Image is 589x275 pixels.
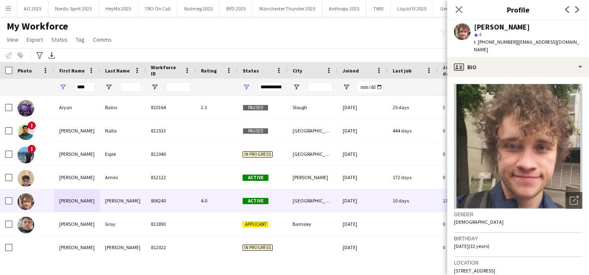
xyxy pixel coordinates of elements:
div: [DATE] [338,119,388,142]
div: 172 days [388,166,438,189]
input: Last Name Filter Input [120,82,141,92]
img: Bryan Espie [18,147,34,163]
div: [PERSON_NAME] [54,119,100,142]
div: 3 [438,96,492,119]
div: Amini [100,166,146,189]
div: [DATE] [338,96,388,119]
app-action-btn: Advanced filters [35,50,45,60]
button: Open Filter Menu [59,83,67,91]
div: [DATE] [338,166,388,189]
button: Open Filter Menu [151,83,158,91]
span: Status [243,67,259,74]
div: 0 [438,236,492,259]
img: Ryan Amini [18,170,34,187]
span: Export [27,36,43,43]
img: Aryan Bains [18,100,34,117]
div: 812122 [146,166,196,189]
a: Export [23,34,46,45]
a: Tag [73,34,88,45]
div: [PERSON_NAME] [54,166,100,189]
span: Rating [201,67,217,74]
div: 2.3 [196,96,238,119]
img: Crew avatar or photo [454,84,582,209]
div: [GEOGRAPHIC_DATA] [288,142,338,165]
div: [DATE] [338,189,388,212]
span: Paused [243,105,268,111]
span: Active [243,175,268,181]
img: Ryan Conroy [18,193,34,210]
div: 13 [438,189,492,212]
button: Genesis 2025 [434,0,475,17]
div: 0 [438,212,492,235]
div: 444 days [388,119,438,142]
button: Open Filter Menu [243,83,250,91]
app-action-btn: Export XLSX [47,50,57,60]
div: 10 days [388,189,438,212]
span: Last job [393,67,411,74]
input: City Filter Input [308,82,333,92]
button: TWIX [366,0,391,17]
div: [PERSON_NAME] [54,142,100,165]
span: Jobs (last 90 days) [443,64,477,77]
div: 810164 [146,96,196,119]
button: Nutmeg 2025 [178,0,220,17]
span: Applicant [243,221,268,227]
h3: Birthday [454,235,582,242]
div: 812022 [146,236,196,259]
span: Last Name [105,67,130,74]
span: Joined [343,67,359,74]
span: Comms [93,36,112,43]
h3: Gender [454,210,582,218]
button: Manchester Thunder 2025 [253,0,322,17]
span: Status [51,36,68,43]
button: Nordic Spirit 2025 [48,0,99,17]
span: In progress [243,151,273,157]
button: Open Filter Menu [293,83,300,91]
div: [DATE] [338,212,388,235]
span: View [7,36,18,43]
div: 4.0 [196,189,238,212]
div: Nalla [100,119,146,142]
span: Workforce ID [151,64,181,77]
div: Slough [288,96,338,119]
button: AO 2025 [17,0,48,17]
div: Gray [100,212,146,235]
div: Aryan [54,96,100,119]
div: 811533 [146,119,196,142]
button: Open Filter Menu [343,83,350,91]
a: View [3,34,22,45]
img: Ryan Gray [18,217,34,233]
span: [STREET_ADDRESS] [454,267,495,274]
div: 25 days [388,96,438,119]
button: Liquid IV 2025 [391,0,434,17]
span: First Name [59,67,85,74]
div: Bio [447,57,589,77]
a: Status [48,34,71,45]
div: 0 [438,166,492,189]
div: 806240 [146,189,196,212]
button: HeyMo 2025 [99,0,138,17]
button: Anthropy 2025 [322,0,366,17]
div: 0 [438,119,492,142]
span: [DATE] (32 years) [454,243,489,249]
a: Comms [90,34,115,45]
span: My Workforce [7,20,68,32]
span: Photo [18,67,32,74]
input: Workforce ID Filter Input [166,82,191,92]
img: Aryan Reddy Nalla [18,123,34,140]
div: [PERSON_NAME] [100,189,146,212]
span: t. [PHONE_NUMBER] [474,39,517,45]
span: 4 [479,31,481,37]
div: [PERSON_NAME] [54,236,100,259]
div: [PERSON_NAME] [100,236,146,259]
div: [DATE] [338,236,388,259]
div: [PERSON_NAME] [54,212,100,235]
span: City [293,67,302,74]
div: [DATE] [338,142,388,165]
div: [PERSON_NAME] [474,23,530,31]
button: BYD 2025 [220,0,253,17]
div: 0 [438,142,492,165]
button: TRO On Call [138,0,178,17]
div: Bains [100,96,146,119]
div: 811893 [146,212,196,235]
